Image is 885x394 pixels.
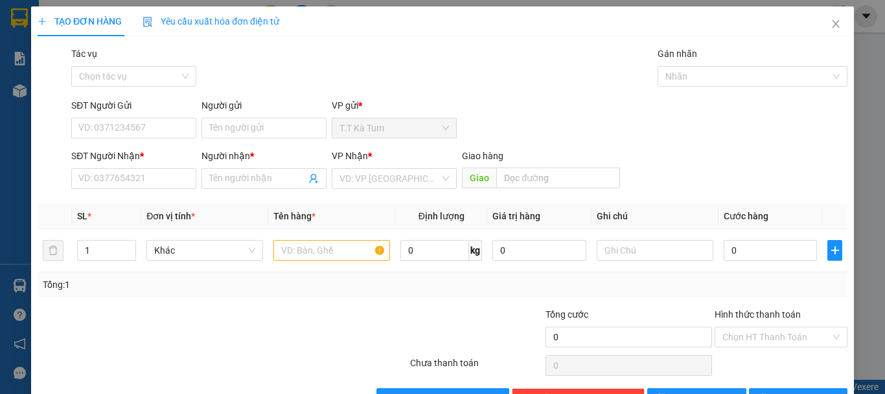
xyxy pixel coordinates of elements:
[38,16,122,27] span: TẠO ĐƠN HÀNG
[77,211,87,221] span: SL
[11,27,115,42] div: Đại
[124,12,155,26] span: Nhận:
[71,98,196,113] div: SĐT Người Gửi
[11,11,115,27] div: T.T Kà Tum
[496,168,619,188] input: Dọc đường
[492,211,540,221] span: Giá trị hàng
[546,309,588,320] span: Tổng cước
[38,17,47,26] span: plus
[11,91,228,107] div: Tên hàng: 1 THÙNG XỐP ( : 1 )
[597,240,713,261] input: Ghi Chú
[658,49,697,59] label: Gán nhãn
[332,98,457,113] div: VP gửi
[827,240,842,261] button: plus
[339,118,449,138] span: T.T Kà Tum
[828,245,842,256] span: plus
[10,69,30,83] span: CR :
[143,16,279,27] span: Yêu cầu xuất hóa đơn điện tử
[831,19,841,29] span: close
[11,12,31,26] span: Gửi:
[724,211,768,221] span: Cước hàng
[715,309,801,320] label: Hình thức thanh toán
[308,173,319,184] span: user-add
[201,149,327,163] div: Người nhận
[143,17,153,27] img: icon
[154,241,255,260] span: Khác
[592,204,718,229] th: Ghi chú
[273,240,390,261] input: VD: Bàn, Ghế
[469,240,482,261] span: kg
[124,11,228,27] div: An Sương
[409,356,544,378] div: Chưa thanh toán
[273,211,316,221] span: Tên hàng
[124,42,228,60] div: 0965485452
[492,240,586,261] input: 0
[462,168,496,188] span: Giao
[146,211,195,221] span: Đơn vị tính
[71,149,196,163] div: SĐT Người Nhận
[43,240,63,261] button: delete
[462,151,503,161] span: Giao hàng
[818,6,854,43] button: Close
[201,98,327,113] div: Người gửi
[43,278,343,292] div: Tổng: 1
[332,151,368,161] span: VP Nhận
[124,27,228,42] div: DƯƠNG
[418,211,464,221] span: Định lượng
[11,42,115,60] div: 0966705652
[71,49,97,59] label: Tác vụ
[10,68,117,83] div: 40.000
[183,90,201,108] span: SL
